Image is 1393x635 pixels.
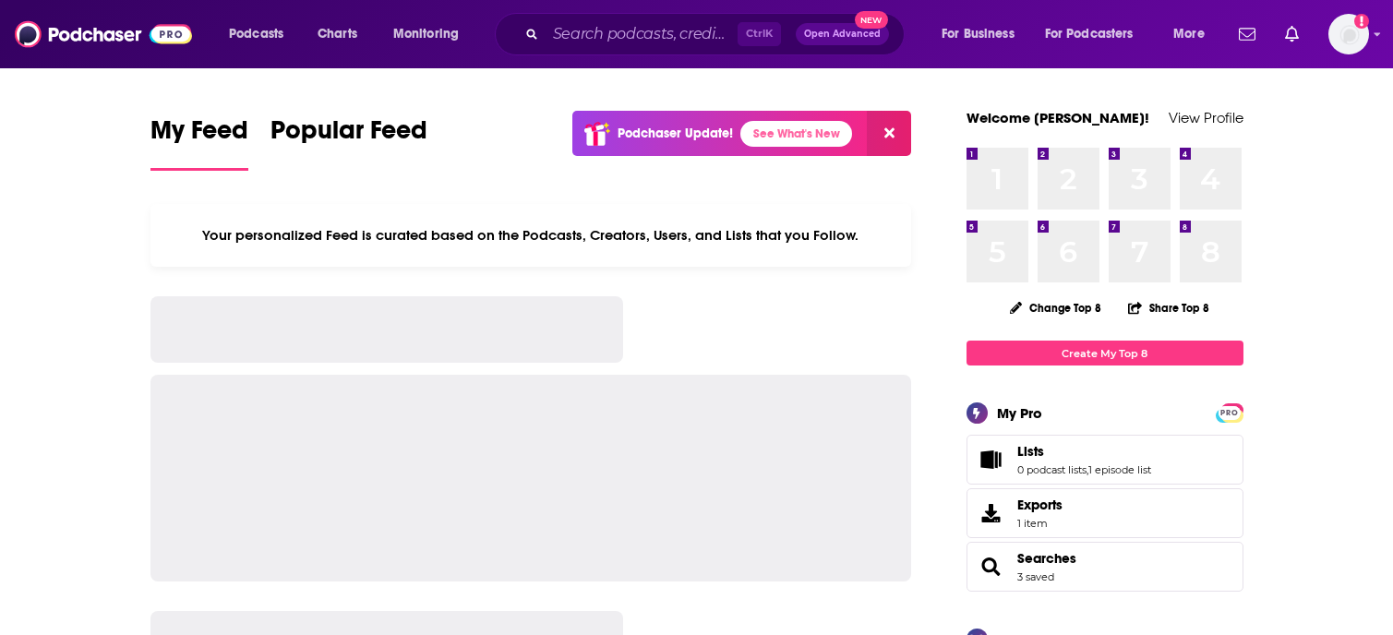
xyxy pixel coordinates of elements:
[997,404,1042,422] div: My Pro
[738,22,781,46] span: Ctrl K
[216,19,307,49] button: open menu
[270,114,427,157] span: Popular Feed
[967,435,1243,485] span: Lists
[796,23,889,45] button: Open AdvancedNew
[306,19,368,49] a: Charts
[967,341,1243,365] a: Create My Top 8
[1033,19,1160,49] button: open menu
[973,500,1010,526] span: Exports
[1169,109,1243,126] a: View Profile
[1219,406,1241,420] span: PRO
[512,13,922,55] div: Search podcasts, credits, & more...
[967,488,1243,538] a: Exports
[973,447,1010,473] a: Lists
[150,114,248,171] a: My Feed
[1017,463,1087,476] a: 0 podcast lists
[318,21,357,47] span: Charts
[380,19,483,49] button: open menu
[546,19,738,49] input: Search podcasts, credits, & more...
[229,21,283,47] span: Podcasts
[855,11,888,29] span: New
[1160,19,1228,49] button: open menu
[1354,14,1369,29] svg: Add a profile image
[1017,550,1076,567] a: Searches
[1278,18,1306,50] a: Show notifications dropdown
[1173,21,1205,47] span: More
[15,17,192,52] img: Podchaser - Follow, Share and Rate Podcasts
[1045,21,1134,47] span: For Podcasters
[999,296,1113,319] button: Change Top 8
[1017,497,1063,513] span: Exports
[1017,517,1063,530] span: 1 item
[967,109,1149,126] a: Welcome [PERSON_NAME]!
[967,542,1243,592] span: Searches
[1088,463,1151,476] a: 1 episode list
[270,114,427,171] a: Popular Feed
[740,121,852,147] a: See What's New
[804,30,881,39] span: Open Advanced
[1328,14,1369,54] button: Show profile menu
[618,126,733,141] p: Podchaser Update!
[150,114,248,157] span: My Feed
[1017,443,1151,460] a: Lists
[150,204,912,267] div: Your personalized Feed is curated based on the Podcasts, Creators, Users, and Lists that you Follow.
[1219,405,1241,419] a: PRO
[1328,14,1369,54] img: User Profile
[1017,570,1054,583] a: 3 saved
[1017,443,1044,460] span: Lists
[1127,290,1210,326] button: Share Top 8
[393,21,459,47] span: Monitoring
[942,21,1015,47] span: For Business
[929,19,1038,49] button: open menu
[1231,18,1263,50] a: Show notifications dropdown
[973,554,1010,580] a: Searches
[1328,14,1369,54] span: Logged in as Ashley_Beenen
[1087,463,1088,476] span: ,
